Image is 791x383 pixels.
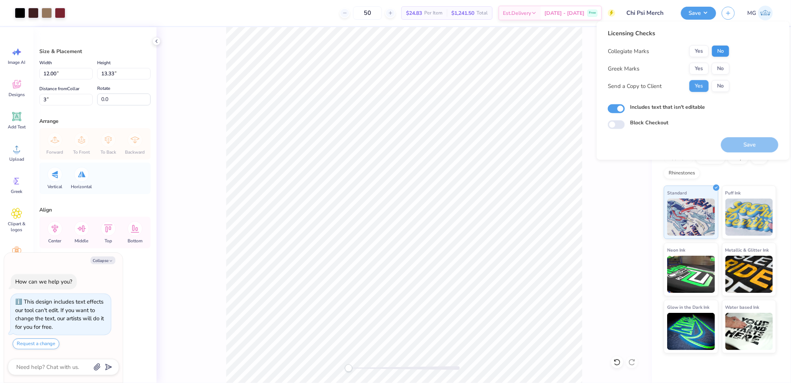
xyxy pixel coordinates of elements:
[725,199,773,236] img: Puff Ink
[689,80,709,92] button: Yes
[667,246,685,254] span: Neon Ink
[725,313,773,350] img: Water based Ink
[8,59,26,65] span: Image AI
[725,256,773,293] img: Metallic & Glitter Ink
[477,9,488,17] span: Total
[47,184,62,190] span: Vertical
[608,29,729,38] div: Licensing Checks
[71,184,92,190] span: Horizontal
[747,9,756,17] span: MG
[630,119,668,127] label: Block Checkout
[8,124,26,130] span: Add Text
[128,238,142,244] span: Bottom
[90,256,115,264] button: Collapse
[503,9,531,17] span: Est. Delivery
[39,117,151,125] div: Arrange
[75,238,89,244] span: Middle
[15,298,104,331] div: This design includes text effects our tool can't edit. If you want to change the text, our artist...
[689,63,709,75] button: Yes
[9,156,24,162] span: Upload
[725,189,741,197] span: Puff Ink
[621,6,675,20] input: Untitled Design
[105,238,112,244] span: Top
[681,7,716,20] button: Save
[667,189,687,197] span: Standard
[725,246,769,254] span: Metallic & Glitter Ink
[689,45,709,57] button: Yes
[39,206,151,214] div: Align
[9,92,25,98] span: Designs
[39,84,79,93] label: Distance from Collar
[39,58,52,67] label: Width
[424,9,442,17] span: Per Item
[630,103,705,111] label: Includes text that isn't editable
[712,80,729,92] button: No
[13,338,59,349] button: Request a change
[712,45,729,57] button: No
[544,9,584,17] span: [DATE] - [DATE]
[451,9,474,17] span: $1,241.50
[667,199,715,236] img: Standard
[49,238,62,244] span: Center
[725,303,759,311] span: Water based Ink
[608,65,639,73] div: Greek Marks
[664,168,700,179] div: Rhinestones
[4,221,29,233] span: Clipart & logos
[345,364,352,372] div: Accessibility label
[353,6,382,20] input: – –
[667,303,709,311] span: Glow in the Dark Ink
[97,84,110,93] label: Rotate
[406,9,422,17] span: $24.83
[744,6,776,20] a: MG
[608,47,649,56] div: Collegiate Marks
[667,256,715,293] img: Neon Ink
[15,278,72,285] div: How can we help you?
[608,82,662,91] div: Send a Copy to Client
[667,313,715,350] img: Glow in the Dark Ink
[11,189,23,194] span: Greek
[712,63,729,75] button: No
[758,6,773,20] img: Michael Galon
[589,10,596,16] span: Free
[39,48,151,55] div: Size & Placement
[97,58,111,67] label: Height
